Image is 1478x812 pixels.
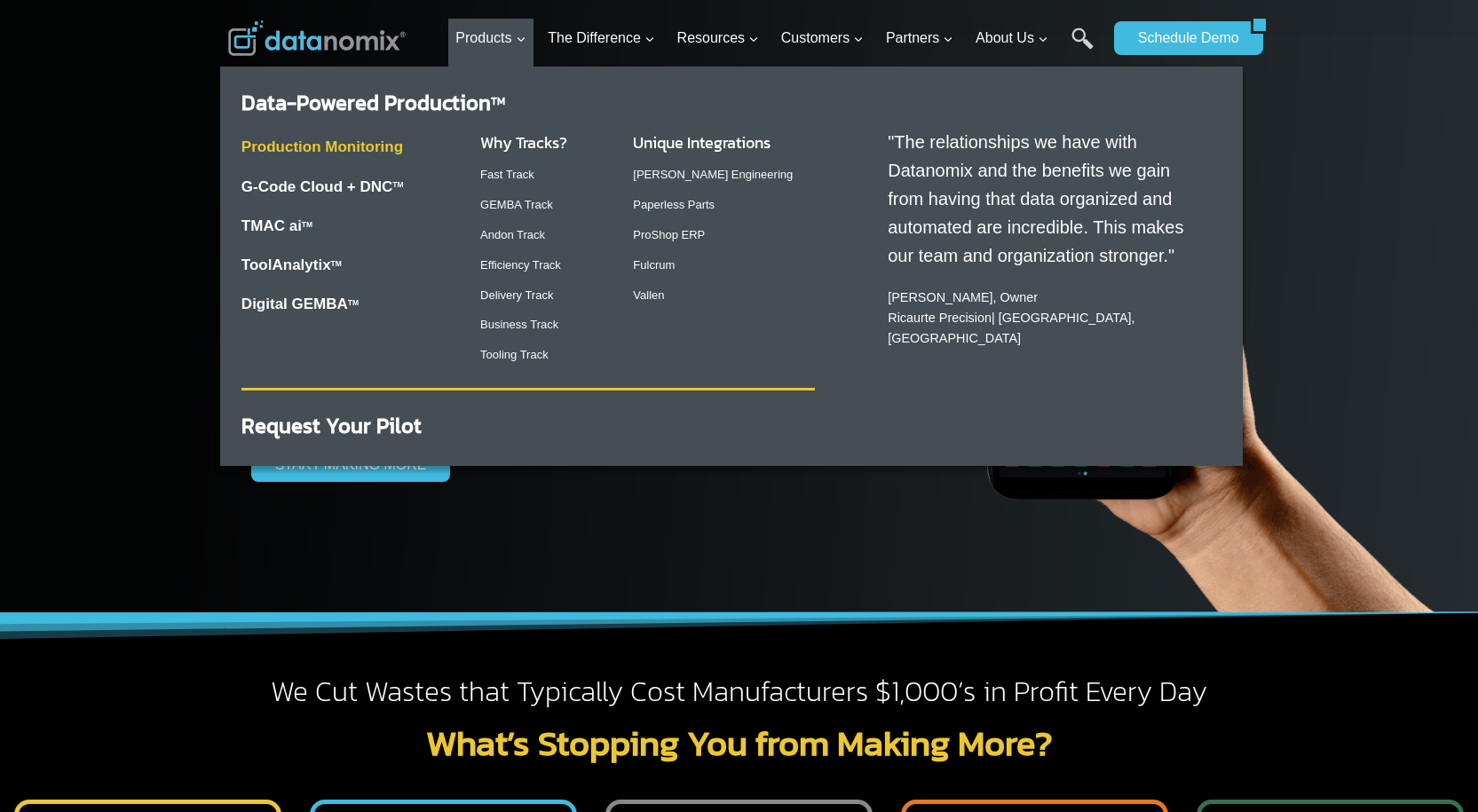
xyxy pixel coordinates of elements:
span: Partners [886,27,953,50]
nav: Primary Navigation [448,10,1105,67]
a: Andon Track [480,228,545,241]
span: Phone number [399,74,479,90]
a: Ricaurte Precision [888,311,992,325]
sup: TM [348,298,359,307]
a: Delivery Track [480,288,553,302]
h3: Unique Integrations [633,130,815,154]
a: Request Your Pilot [241,410,422,441]
a: Fulcrum [633,258,675,272]
p: "The relationships we have with Datanomix and the benefits we gain from having that data organize... [888,128,1204,270]
a: Why Tracks? [480,130,567,154]
a: GEMBA Track [480,198,553,211]
a: G-Code Cloud + DNCTM [241,178,404,195]
span: Resources [677,27,759,50]
span: The Difference [548,27,655,50]
p: [PERSON_NAME], Owner | [GEOGRAPHIC_DATA], [GEOGRAPHIC_DATA] [888,288,1204,349]
a: ToolAnalytix [241,256,331,273]
h2: What’s Stopping You from Making More? [228,725,1251,761]
a: Privacy Policy [241,396,299,408]
a: TMAC aiTM [241,217,312,234]
a: Search [1071,28,1094,67]
span: Last Name [399,1,456,17]
span: About Us [976,27,1048,50]
a: Data-Powered ProductionTM [241,87,505,118]
sup: TM [491,93,505,109]
a: [PERSON_NAME] Engineering [633,168,793,181]
a: Production Monitoring [241,138,403,155]
a: Business Track [480,318,558,331]
a: Digital GEMBATM [241,296,359,312]
sup: TM [302,220,312,229]
a: Efficiency Track [480,258,561,272]
iframe: Popup CTA [9,498,294,803]
a: Paperless Parts [633,198,715,211]
h2: We Cut Wastes that Typically Cost Manufacturers $1,000’s in Profit Every Day [228,674,1251,711]
a: TM [331,259,342,268]
a: Fast Track [480,168,534,181]
a: Schedule Demo [1114,21,1251,55]
sup: TM [392,180,403,189]
span: State/Region [399,219,468,235]
span: Customers [781,27,864,50]
img: Datanomix [228,20,406,56]
a: Terms [199,396,225,408]
a: Vallen [633,288,664,302]
a: ProShop ERP [633,228,705,241]
span: Products [455,27,526,50]
a: Tooling Track [480,348,549,361]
